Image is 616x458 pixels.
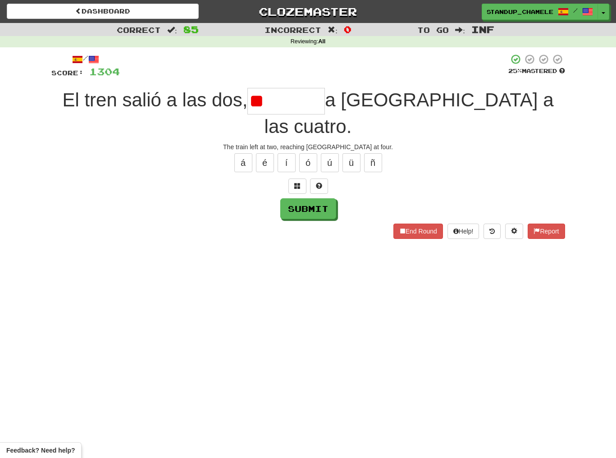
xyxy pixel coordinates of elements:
[364,153,382,172] button: ñ
[6,446,75,455] span: Open feedback widget
[310,179,328,194] button: Single letter hint - you only get 1 per sentence and score half the points! alt+h
[508,67,522,74] span: 25 %
[265,25,321,34] span: Incorrect
[51,142,565,151] div: The train left at two, reaching [GEOGRAPHIC_DATA] at four.
[528,224,565,239] button: Report
[508,67,565,75] div: Mastered
[393,224,443,239] button: End Round
[482,4,598,20] a: standup_chameleon /
[299,153,317,172] button: ó
[183,24,199,35] span: 85
[487,8,553,16] span: standup_chameleon
[328,26,338,34] span: :
[167,26,177,34] span: :
[256,153,274,172] button: é
[117,25,161,34] span: Correct
[484,224,501,239] button: Round history (alt+y)
[288,179,306,194] button: Switch sentence to multiple choice alt+p
[417,25,449,34] span: To go
[447,224,479,239] button: Help!
[344,24,351,35] span: 0
[455,26,465,34] span: :
[212,4,404,19] a: Clozemaster
[318,38,325,45] strong: All
[471,24,494,35] span: Inf
[51,69,84,77] span: Score:
[62,89,247,110] span: El tren salió a las dos,
[278,153,296,172] button: í
[234,153,252,172] button: á
[280,198,336,219] button: Submit
[573,7,578,14] span: /
[51,54,120,65] div: /
[89,66,120,77] span: 1304
[342,153,360,172] button: ü
[7,4,199,19] a: Dashboard
[265,89,554,137] span: a [GEOGRAPHIC_DATA] a las cuatro.
[321,153,339,172] button: ú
